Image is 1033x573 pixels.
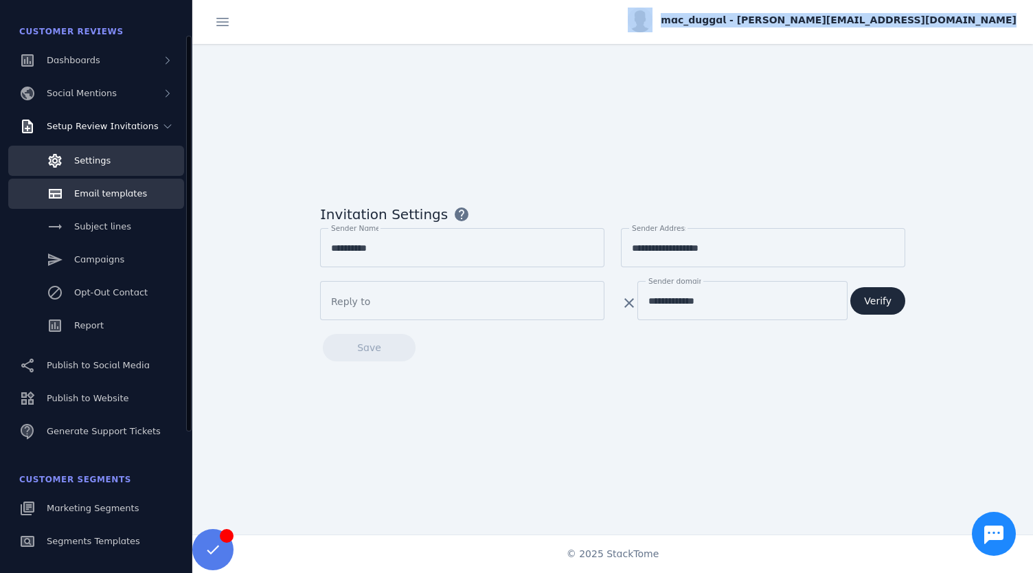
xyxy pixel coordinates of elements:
mat-label: Sender Address [632,224,688,232]
a: Generate Support Tickets [8,416,184,447]
a: Settings [8,146,184,176]
a: Segments Templates [8,526,184,557]
button: Verify [850,287,905,315]
span: Campaigns [74,254,124,265]
button: mac_duggal - [PERSON_NAME][EMAIL_ADDRESS][DOMAIN_NAME] [628,8,1017,32]
mat-label: Reply to [331,296,370,307]
span: Customer Reviews [19,27,124,36]
mat-icon: clear [621,295,637,311]
span: Social Mentions [47,88,117,98]
span: Segments Templates [47,536,140,546]
span: Setup Review Invitations [47,121,159,131]
span: Dashboards [47,55,100,65]
span: Settings [74,155,111,166]
span: Report [74,320,104,330]
span: Customer Segments [19,475,131,484]
span: Opt-Out Contact [74,287,148,297]
a: Publish to Social Media [8,350,184,381]
a: Subject lines [8,212,184,242]
a: Opt-Out Contact [8,278,184,308]
span: mac_duggal - [PERSON_NAME][EMAIL_ADDRESS][DOMAIN_NAME] [661,13,1017,27]
a: Campaigns [8,245,184,275]
a: Report [8,311,184,341]
img: profile.jpg [628,8,652,32]
span: © 2025 StackTome [567,547,659,561]
span: Subject lines [74,221,131,232]
a: Email templates [8,179,184,209]
a: Publish to Website [8,383,184,414]
span: Publish to Website [47,393,128,403]
mat-label: Sender domain [648,277,703,285]
span: Email templates [74,188,147,199]
a: Marketing Segments [8,493,184,524]
span: Verify [864,296,892,306]
mat-label: Sender Name [331,224,381,232]
span: Generate Support Tickets [47,426,161,436]
span: Publish to Social Media [47,360,150,370]
span: Invitation Settings [320,204,448,225]
span: Marketing Segments [47,503,139,513]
